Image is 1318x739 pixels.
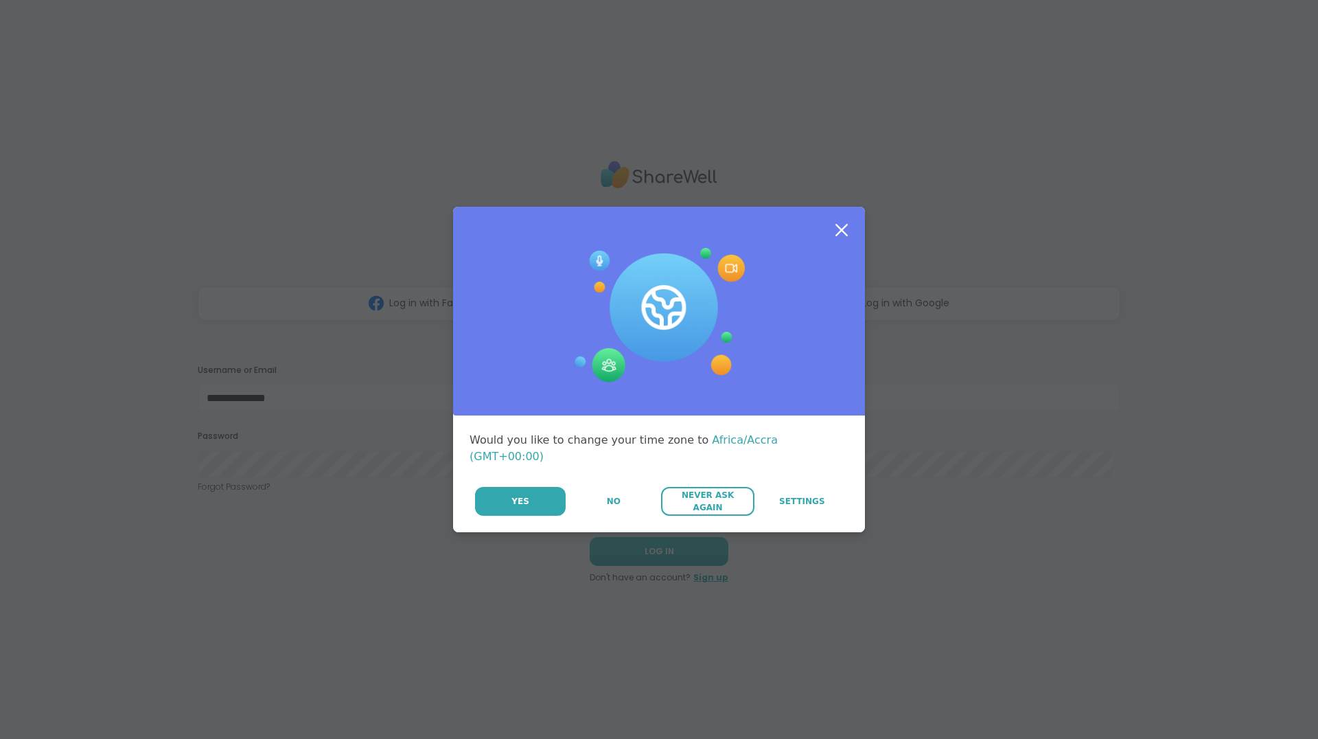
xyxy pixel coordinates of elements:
[668,489,747,514] span: Never Ask Again
[607,495,621,508] span: No
[573,248,745,383] img: Session Experience
[661,487,754,516] button: Never Ask Again
[567,487,660,516] button: No
[511,495,529,508] span: Yes
[779,495,825,508] span: Settings
[475,487,566,516] button: Yes
[470,432,848,465] div: Would you like to change your time zone to
[756,487,848,516] a: Settings
[470,433,778,463] span: Africa/Accra (GMT+00:00)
